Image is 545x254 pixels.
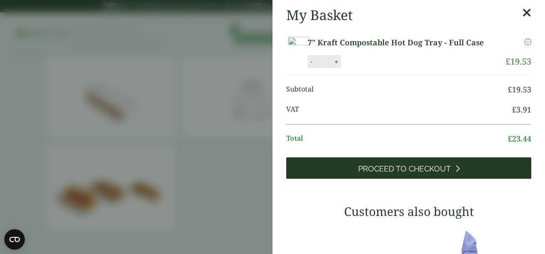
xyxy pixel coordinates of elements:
bdi: 19.53 [506,56,531,67]
span: Subtotal [286,84,508,95]
span: £ [506,56,510,67]
bdi: 3.91 [512,104,531,115]
span: VAT [286,104,512,115]
a: Remove this item [524,37,531,47]
span: Total [286,133,508,145]
button: + [332,58,341,65]
bdi: 23.44 [508,133,531,144]
a: Proceed to Checkout [286,157,531,179]
span: £ [508,133,512,144]
button: - [308,58,315,65]
h2: My Basket [286,7,353,23]
span: £ [508,84,512,95]
bdi: 19.53 [508,84,531,95]
span: Proceed to Checkout [358,164,451,174]
span: £ [512,104,516,115]
button: Open CMP widget [4,229,25,250]
h3: Customers also bought [286,204,531,219]
a: 7" Kraft Compostable Hot Dog Tray - Full Case [308,37,495,48]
